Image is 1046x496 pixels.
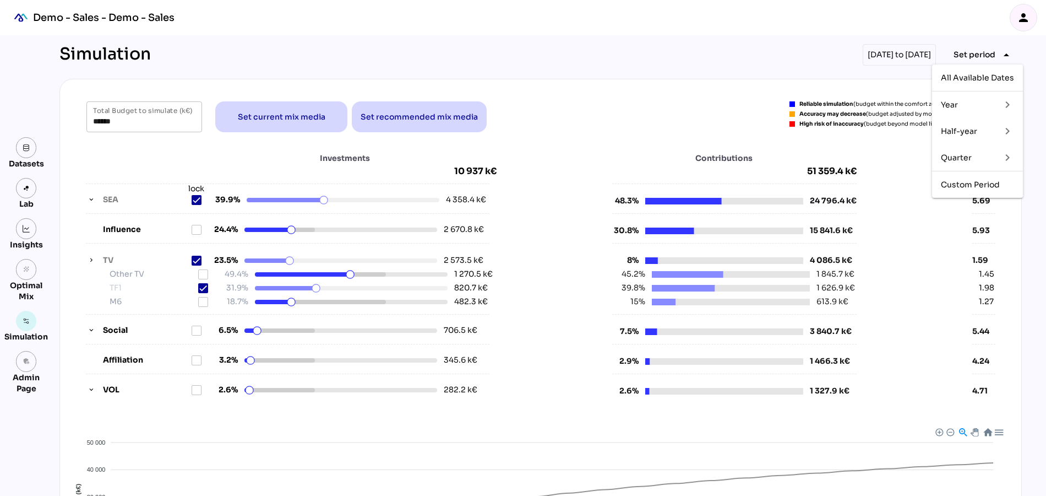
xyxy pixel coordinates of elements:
[454,166,497,177] span: 10 937 k€
[23,266,30,273] i: grain
[103,325,191,336] label: Social
[941,127,992,136] div: Half-year
[110,282,198,294] label: TF1
[799,100,853,107] strong: Reliable simulation
[810,255,852,268] div: 4 086.5 k€
[103,194,191,206] label: SEA
[941,100,992,110] div: Year
[444,224,479,235] div: 2 670.8 k€
[979,268,995,280] div: 1.45
[352,101,487,132] button: Set recommended mix media
[214,194,240,206] span: 39.9%
[612,255,639,266] span: 8%
[645,153,803,164] span: Contributions
[994,427,1003,436] div: Menu
[945,45,1022,65] button: Collapse "Set period"
[4,331,48,342] div: Simulation
[188,183,204,195] div: lock
[612,326,639,337] span: 7.5%
[941,153,992,163] div: Quarter
[810,326,852,337] div: 3 840.7 k€
[238,110,325,123] span: Set current mix media
[612,195,639,207] span: 48.3%
[110,268,198,280] label: Other TV
[799,101,944,107] div: (budget within the comfort zone)
[972,355,995,366] div: 4.24
[4,280,48,302] div: Optimal Mix
[1001,151,1014,164] i: keyboard_arrow_right
[941,73,1014,83] div: All Available Dates
[1001,125,1014,138] i: keyboard_arrow_right
[612,355,639,367] span: 2.9%
[799,121,995,127] div: (budget beyond model limits, variation > ±40%)
[799,111,969,117] div: (budget adjusted by more than ±25%)
[983,427,992,436] div: Reset Zoom
[211,384,238,396] span: 2.6%
[23,185,30,192] img: lab.svg
[958,427,967,436] div: Selection Zoom
[215,101,347,132] button: Set current mix media
[816,268,854,280] div: 1 845.7 k€
[619,296,645,308] span: 15%
[1001,98,1014,111] i: keyboard_arrow_right
[1000,48,1013,62] i: arrow_drop_down
[941,180,1014,190] div: Custom Period
[454,296,489,308] div: 482.3 k€
[211,354,238,366] span: 3.2%
[619,282,645,294] span: 39.8%
[612,225,639,236] span: 30.8%
[211,224,238,235] span: 24.4%
[954,48,995,61] span: Set period
[87,439,106,446] tspan: 50 000
[444,354,479,366] div: 345.6 k€
[972,255,995,266] div: 1.59
[979,282,995,294] div: 1.98
[23,225,30,233] img: graph.svg
[59,44,151,66] div: Simulation
[863,44,936,66] div: [DATE] to [DATE]
[222,296,248,308] span: 18.7%
[612,166,857,177] span: 51 359.4 k€
[211,325,238,336] span: 6.5%
[103,224,191,235] label: Influence
[4,372,48,394] div: Admin Page
[222,268,248,280] span: 49.4%
[979,296,995,308] div: 1.27
[612,385,639,397] span: 2.6%
[33,11,175,24] div: Demo - Sales - Demo - Sales
[14,198,39,209] div: Lab
[810,385,849,397] div: 1 327.9 k€
[103,384,191,396] label: VOL
[222,282,248,294] span: 31.9%
[810,355,850,367] div: 1 466.3 k€
[361,110,478,123] span: Set recommended mix media
[93,101,195,132] input: Total Budget to simulate (k€)
[816,296,848,308] div: 613.9 k€
[23,358,30,365] i: admin_panel_settings
[935,428,943,435] div: Zoom In
[799,110,866,117] strong: Accuracy may decrease
[9,158,44,169] div: Datasets
[9,6,33,30] img: mediaROI
[446,194,481,206] div: 4 358.4 k€
[619,268,645,280] span: 45.2%
[248,153,441,164] span: Investments
[799,120,864,127] strong: High risk of inaccuracy
[810,195,857,207] div: 24 796.4 k€
[454,268,489,280] div: 1 270.5 k€
[10,239,43,250] div: Insights
[23,317,30,325] img: settings.svg
[23,144,30,152] img: data.svg
[972,225,995,236] div: 5.93
[444,255,479,266] div: 2 573.5 k€
[946,428,954,435] div: Zoom Out
[1017,11,1030,24] i: person
[816,282,855,294] div: 1 626.9 k€
[972,326,995,337] div: 5.44
[103,255,191,266] label: TV
[454,282,489,294] div: 820.7 k€
[972,385,995,396] div: 4.71
[110,296,198,308] label: M6
[810,225,853,236] div: 15 841.6 k€
[972,195,995,206] div: 5.69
